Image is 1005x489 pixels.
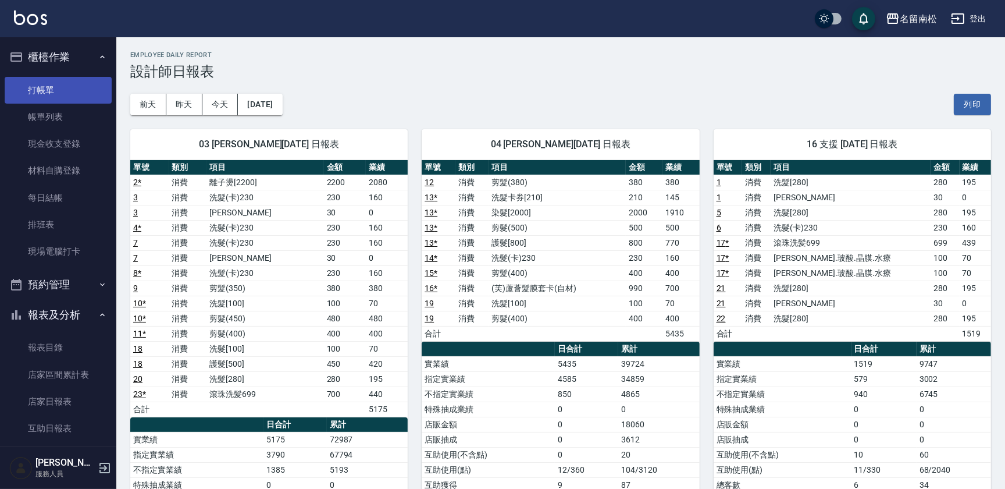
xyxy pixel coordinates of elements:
a: 帳單列表 [5,104,112,130]
th: 日合計 [555,342,618,357]
td: 70 [960,265,991,281]
td: 800 [626,235,662,250]
td: 100 [931,250,959,265]
td: 400 [626,265,662,281]
td: 10 [851,447,917,462]
td: 68/2040 [917,462,991,477]
td: 160 [662,250,699,265]
td: 5435 [662,326,699,341]
td: 剪髮(400) [489,311,626,326]
td: [PERSON_NAME].玻酸.晶膜.水療 [771,250,931,265]
td: 店販抽成 [714,432,851,447]
td: 特殊抽成業績 [714,402,851,417]
td: 100 [324,296,366,311]
th: 金額 [626,160,662,175]
td: 12/360 [555,462,618,477]
td: 230 [324,220,366,235]
a: 現金收支登錄 [5,130,112,157]
td: 380 [366,281,408,296]
td: 439 [960,235,991,250]
td: 實業績 [422,356,555,371]
td: 消費 [455,281,489,296]
td: 940 [851,387,917,402]
td: 100 [626,296,662,311]
td: 合計 [422,326,455,341]
td: 洗髮[280] [771,175,931,190]
td: 0 [366,205,408,220]
td: 消費 [169,296,207,311]
td: [PERSON_NAME] [206,205,323,220]
td: 消費 [742,265,771,281]
td: 160 [366,235,408,250]
td: 護髮[800] [489,235,626,250]
button: save [852,7,875,30]
td: 合計 [130,402,169,417]
td: 2080 [366,175,408,190]
td: 230 [324,235,366,250]
th: 項目 [206,160,323,175]
td: 消費 [169,265,207,281]
td: 店販金額 [714,417,851,432]
td: 3612 [618,432,700,447]
a: 1 [717,193,721,202]
td: 消費 [742,220,771,235]
td: 400 [324,326,366,341]
td: 滾珠洗髪699 [771,235,931,250]
td: 280 [931,205,959,220]
th: 項目 [771,160,931,175]
td: 指定實業績 [130,447,263,462]
td: 剪髮(350) [206,281,323,296]
td: 5435 [555,356,618,371]
td: 0 [555,417,618,432]
td: [PERSON_NAME].玻酸.晶膜.水療 [771,265,931,281]
a: 每日結帳 [5,185,112,211]
td: 洗髮[100] [206,296,323,311]
td: 160 [960,220,991,235]
a: 3 [133,193,138,202]
td: 消費 [169,250,207,265]
a: 18 [133,344,142,353]
td: 104/3120 [618,462,700,477]
button: [DATE] [238,94,282,115]
button: 報表及分析 [5,300,112,330]
td: 70 [662,296,699,311]
td: 0 [851,402,917,417]
button: 預約管理 [5,270,112,300]
td: 400 [626,311,662,326]
td: [PERSON_NAME] [206,250,323,265]
td: 消費 [169,387,207,402]
td: 195 [366,371,408,387]
td: 消費 [169,326,207,341]
td: 消費 [742,235,771,250]
h3: 設計師日報表 [130,63,991,80]
a: 店家日報表 [5,388,112,415]
td: 1519 [960,326,991,341]
td: 消費 [169,205,207,220]
a: 報表目錄 [5,334,112,361]
td: 100 [931,265,959,281]
td: 染髮[2000] [489,205,626,220]
span: 16 支援 [DATE] 日報表 [728,139,977,150]
span: 03 [PERSON_NAME][DATE] 日報表 [144,139,394,150]
td: 70 [366,296,408,311]
td: 4865 [618,387,700,402]
th: 單號 [130,160,169,175]
a: 12 [425,178,434,187]
td: 700 [662,281,699,296]
td: 洗髮[280] [771,205,931,220]
td: 195 [960,281,991,296]
td: 消費 [455,311,489,326]
th: 日合計 [851,342,917,357]
td: 互助使用(不含點) [422,447,555,462]
td: 指定實業績 [714,371,851,387]
td: 洗髮[100] [489,296,626,311]
p: 服務人員 [35,469,95,479]
td: 5193 [327,462,408,477]
td: 0 [555,402,618,417]
td: 滾珠洗髪699 [206,387,323,402]
td: 160 [366,220,408,235]
img: Logo [14,10,47,25]
td: 消費 [169,281,207,296]
td: 39724 [618,356,700,371]
td: 0 [618,402,700,417]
